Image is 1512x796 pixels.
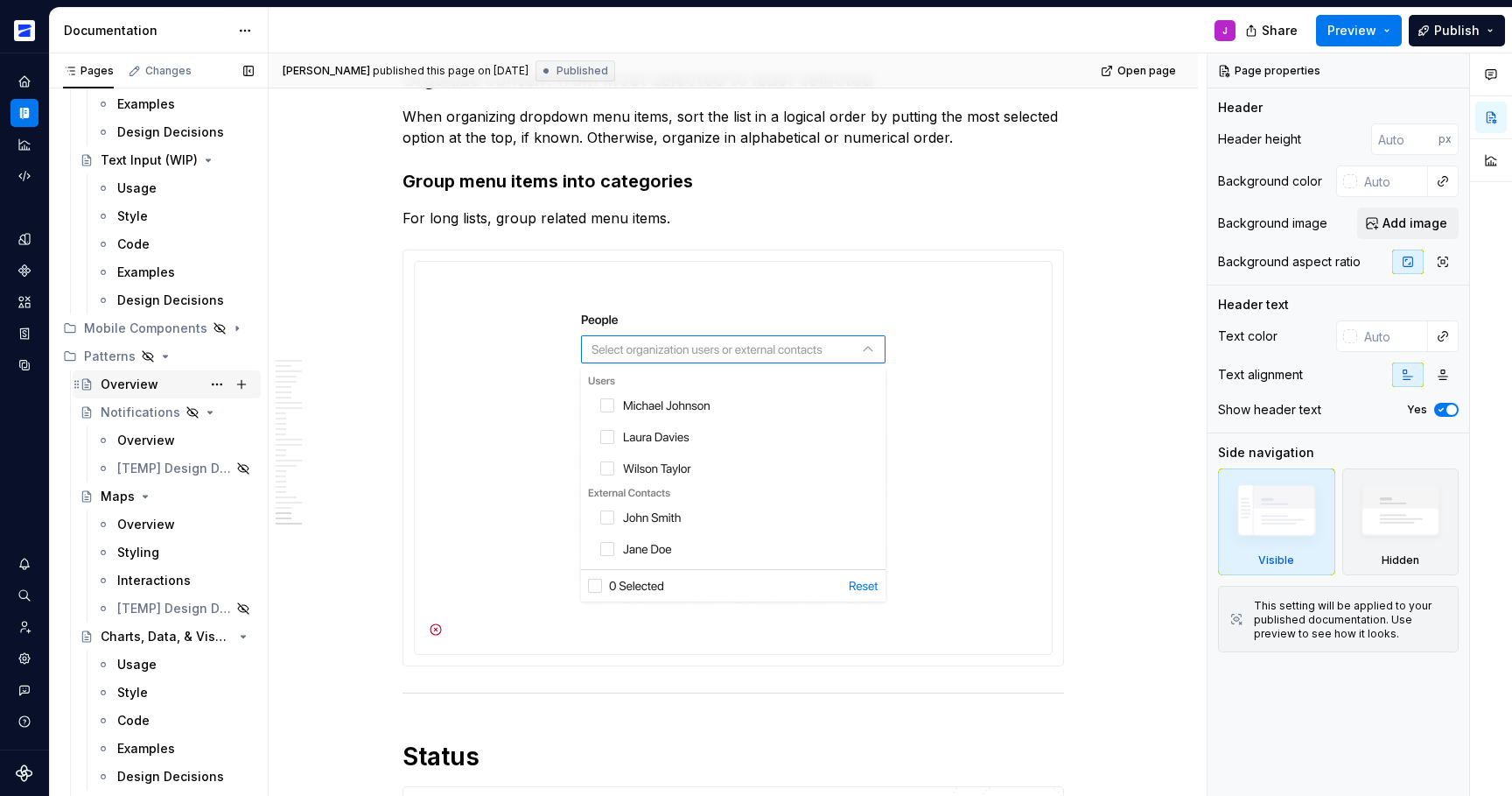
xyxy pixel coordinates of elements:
div: Changes [145,64,192,78]
div: Design Decisions [117,292,224,309]
div: Side navigation [1218,444,1314,461]
a: Settings [10,645,38,673]
div: Data sources [10,351,38,379]
a: Style [89,679,261,707]
label: Yes [1407,403,1427,417]
div: Maps [101,488,135,505]
a: Examples [89,258,261,286]
a: Code [89,230,261,258]
div: [TEMP] Design Decisions [117,460,231,477]
div: Hidden [1342,468,1459,575]
div: Header height [1218,130,1301,148]
div: Text Input (WIP) [101,151,198,169]
span: Preview [1327,22,1376,39]
div: Design Decisions [117,123,224,141]
a: Interactions [89,567,261,595]
a: Code automation [10,162,38,190]
a: Open page [1095,59,1184,83]
a: Design Decisions [89,286,261,314]
input: Auto [1357,166,1428,197]
a: Design Decisions [89,118,261,146]
div: Visible [1258,553,1294,567]
div: [TEMP] Design Decisions [117,600,231,617]
a: Charts, Data, & Visualizations [73,623,261,651]
a: Usage [89,174,261,202]
a: Overview [89,511,261,539]
div: Documentation [64,22,229,39]
input: Auto [1357,321,1428,352]
a: Assets [10,288,38,316]
a: Maps [73,483,261,511]
span: Share [1262,22,1298,39]
p: px [1438,132,1452,146]
div: Style [117,684,148,701]
a: Notifications [73,398,261,426]
div: Usage [117,656,157,673]
button: Share [1236,15,1309,46]
a: Design tokens [10,225,38,253]
div: Mobile Components [56,314,261,342]
p: When organizing dropdown menu items, sort the list in a logical order by putting the most selecte... [402,106,1064,148]
span: Published [556,64,608,78]
div: Header [1218,99,1263,116]
button: Publish [1409,15,1505,46]
a: Analytics [10,130,38,158]
div: Overview [101,376,158,393]
a: Design Decisions [89,763,261,791]
button: Add image [1357,208,1459,239]
div: Header text [1218,296,1289,313]
button: Contact support [10,676,38,704]
a: Documentation [10,99,38,127]
span: [PERSON_NAME] [283,64,370,78]
a: Examples [89,735,261,763]
button: Search ⌘K [10,581,38,609]
div: Notifications [101,404,180,421]
a: Examples [89,90,261,118]
a: Style [89,202,261,230]
div: Patterns [84,348,136,365]
svg: Supernova Logo [16,764,33,782]
div: Mobile Components [84,320,207,337]
a: Components [10,257,38,285]
div: Overview [117,432,175,449]
a: Storybook stories [10,320,38,348]
div: Text alignment [1218,366,1303,384]
button: Preview [1316,15,1402,46]
div: Usage [117,180,157,197]
span: Publish [1434,22,1480,39]
a: Overview [73,370,261,398]
span: Add image [1382,215,1447,232]
div: Show header text [1218,401,1321,419]
a: Styling [89,539,261,567]
div: Visible [1218,468,1335,575]
input: Auto [1371,123,1438,155]
div: Charts, Data, & Visualizations [101,628,233,645]
div: Examples [117,264,175,281]
div: Background image [1218,215,1327,232]
div: Hidden [1382,553,1419,567]
h1: Status [402,741,1064,772]
div: Invite team [10,613,38,641]
p: For long lists, group related menu items. [402,208,1064,229]
button: Notifications [10,550,38,578]
div: Patterns [56,342,261,370]
div: Overview [117,516,175,533]
div: Style [117,208,148,225]
div: Examples [117,740,175,757]
div: Background aspect ratio [1218,253,1361,271]
div: Code [117,712,150,729]
a: Code [89,707,261,735]
div: published this page on [DATE] [373,64,528,78]
div: Design Decisions [117,768,224,785]
div: Background color [1218,173,1322,190]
